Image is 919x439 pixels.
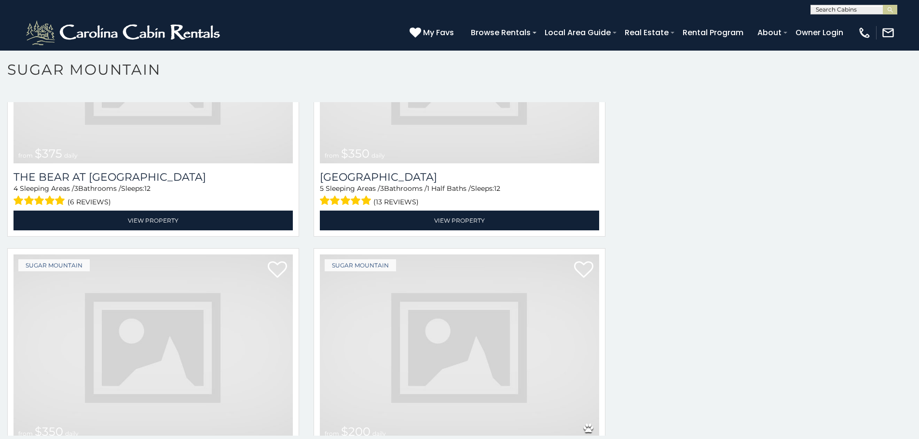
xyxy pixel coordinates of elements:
[427,184,471,193] span: 1 Half Baths /
[574,260,593,280] a: Add to favorites
[540,24,616,41] a: Local Area Guide
[320,184,599,208] div: Sleeping Areas / Bathrooms / Sleeps:
[341,425,370,439] span: $200
[325,152,339,159] span: from
[410,27,456,39] a: My Favs
[65,430,79,437] span: daily
[14,211,293,230] a: View Property
[35,425,63,439] span: $350
[341,146,370,160] span: $350
[372,430,386,437] span: daily
[18,152,33,159] span: from
[68,196,111,208] span: (6 reviews)
[320,184,324,193] span: 5
[620,24,673,41] a: Real Estate
[18,430,33,437] span: from
[14,171,293,184] h3: The Bear At Sugar Mountain
[325,430,339,437] span: from
[791,24,848,41] a: Owner Login
[320,171,599,184] h3: Grouse Moor Lodge
[858,26,871,40] img: phone-regular-white.png
[14,184,293,208] div: Sleeping Areas / Bathrooms / Sleeps:
[423,27,454,39] span: My Favs
[35,146,62,160] span: $375
[466,24,535,41] a: Browse Rentals
[371,152,385,159] span: daily
[881,26,895,40] img: mail-regular-white.png
[494,184,500,193] span: 12
[678,24,748,41] a: Rental Program
[18,259,90,271] a: Sugar Mountain
[24,18,224,47] img: White-1-2.png
[64,152,78,159] span: daily
[753,24,786,41] a: About
[74,184,78,193] span: 3
[268,260,287,280] a: Add to favorites
[380,184,384,193] span: 3
[320,171,599,184] a: [GEOGRAPHIC_DATA]
[373,196,419,208] span: (13 reviews)
[320,211,599,230] a: View Property
[144,184,151,193] span: 12
[14,184,18,193] span: 4
[325,259,396,271] a: Sugar Mountain
[14,171,293,184] a: The Bear At [GEOGRAPHIC_DATA]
